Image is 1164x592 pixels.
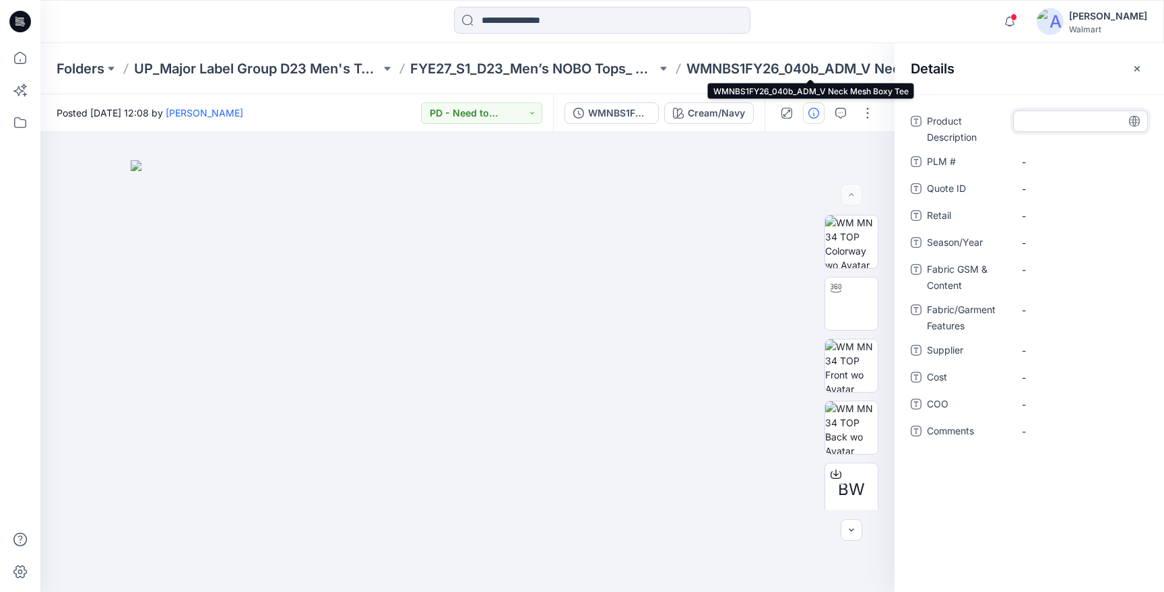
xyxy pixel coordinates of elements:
img: WM MN 34 TOP Front wo Avatar [825,339,878,392]
button: Cream/Navy [664,102,754,124]
img: WM MN 34 TOP Back wo Avatar [825,401,878,454]
span: - [1022,209,1139,223]
span: - [1022,263,1139,277]
span: - [1022,343,1139,358]
a: UP_Major Label Group D23 Men's Tops [134,59,381,78]
img: avatar [1037,8,1064,35]
a: [PERSON_NAME] [166,107,243,119]
span: Fabric GSM & Content [927,261,1008,294]
span: PLM # [927,154,1008,172]
span: - [1022,155,1139,169]
span: Posted [DATE] 12:08 by [57,106,243,120]
span: COO [927,396,1008,415]
span: Comments [927,423,1008,442]
span: - [1022,182,1139,196]
span: Product Description [927,113,1008,145]
img: WM MN 34 TOP Colorway wo Avatar [825,216,878,268]
span: - [1022,303,1139,317]
span: - [1022,236,1139,250]
span: Season/Year [927,234,1008,253]
span: Quote ID [927,180,1008,199]
a: Folders [57,59,104,78]
span: - [1022,397,1139,412]
span: - [1022,370,1139,385]
span: BW [838,478,865,502]
p: WMNBS1FY26_040b_ADM_V Neck Mesh Boxy Tee [686,59,933,78]
button: Details [803,102,825,124]
h2: Details [911,61,955,77]
div: [PERSON_NAME] [1069,8,1147,24]
div: Walmart [1069,24,1147,34]
span: Fabric/Garment Features [927,302,1008,334]
span: Cost [927,369,1008,388]
span: - [1022,424,1139,438]
div: Cream/Navy [688,106,745,121]
span: Retail [927,207,1008,226]
button: WMNBS1FY26_040b_REV1_ADM_V Neck Mesh Boxy Tee [564,102,659,124]
a: FYE27_S1_D23_Men’s NOBO Tops_ Major Label Group [410,59,657,78]
div: WMNBS1FY26_040b_REV1_ADM_V Neck Mesh Boxy Tee [588,106,650,121]
span: Supplier [927,342,1008,361]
